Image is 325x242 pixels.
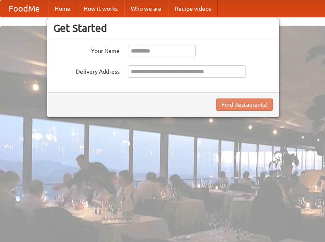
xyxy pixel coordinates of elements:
[48,0,77,17] a: Home
[0,0,48,17] a: FoodMe
[216,98,273,111] button: Find Restaurants!
[124,0,168,17] a: Who we are
[53,45,120,55] label: Your Name
[53,22,273,34] h3: Get Started
[53,65,120,76] label: Delivery Address
[77,0,124,17] a: How it works
[168,0,218,17] a: Recipe videos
